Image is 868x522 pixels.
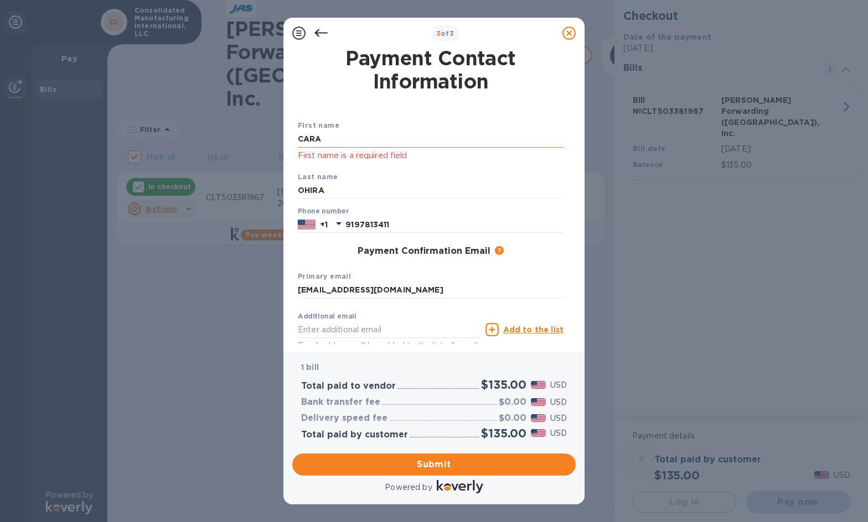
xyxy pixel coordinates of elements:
[298,173,338,181] b: Last name
[531,414,546,422] img: USD
[436,29,454,38] b: of 3
[301,381,396,391] h3: Total paid to vendor
[499,397,526,408] h3: $0.00
[298,314,356,320] label: Additional email
[298,46,564,93] h1: Payment Contact Information
[301,413,387,424] h3: Delivery speed fee
[298,182,564,199] input: Enter your last name
[550,413,567,424] p: USD
[301,458,567,471] span: Submit
[550,396,567,408] p: USD
[292,453,576,476] button: Submit
[550,427,567,439] p: USD
[298,321,481,338] input: Enter additional email
[320,219,328,230] p: +1
[298,282,564,299] input: Enter your primary name
[298,218,316,231] img: US
[298,149,564,162] p: First name is a required field
[550,379,567,391] p: USD
[298,340,481,352] p: Email address will be added to the list of emails
[499,413,526,424] h3: $0.00
[437,480,483,493] img: Logo
[385,482,432,493] p: Powered by
[531,381,546,389] img: USD
[503,325,564,334] u: Add to the list
[298,272,351,280] b: Primary email
[298,131,564,148] input: Enter your first name
[345,216,564,233] input: Enter your phone number
[358,246,490,257] h3: Payment Confirmation Email
[301,363,319,372] b: 1 bill
[298,121,339,129] b: First name
[298,208,349,215] label: Phone number
[481,426,526,440] h2: $135.00
[301,397,380,408] h3: Bank transfer fee
[531,398,546,406] img: USD
[531,429,546,437] img: USD
[481,378,526,391] h2: $135.00
[436,29,441,38] span: 3
[301,430,408,440] h3: Total paid by customer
